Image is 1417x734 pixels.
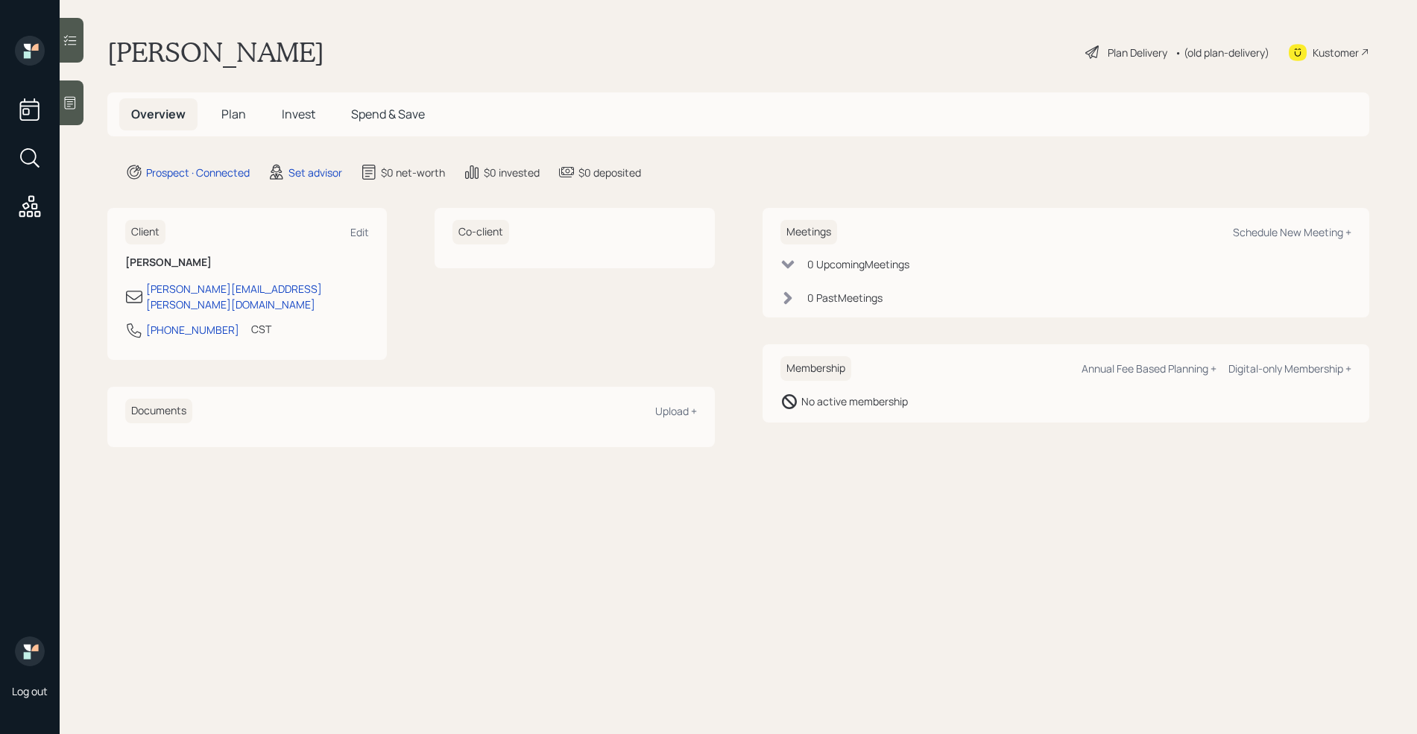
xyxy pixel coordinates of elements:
div: • (old plan-delivery) [1175,45,1269,60]
div: 0 Past Meeting s [807,290,883,306]
h6: Meetings [780,220,837,244]
div: CST [251,321,271,337]
div: 0 Upcoming Meeting s [807,256,909,272]
span: Overview [131,106,186,122]
div: [PERSON_NAME][EMAIL_ADDRESS][PERSON_NAME][DOMAIN_NAME] [146,281,369,312]
img: retirable_logo.png [15,636,45,666]
div: Plan Delivery [1108,45,1167,60]
div: Edit [350,225,369,239]
span: Invest [282,106,315,122]
div: Set advisor [288,165,342,180]
div: $0 invested [484,165,540,180]
div: Kustomer [1313,45,1359,60]
div: $0 deposited [578,165,641,180]
span: Spend & Save [351,106,425,122]
h6: Client [125,220,165,244]
h1: [PERSON_NAME] [107,36,324,69]
h6: Documents [125,399,192,423]
h6: Membership [780,356,851,381]
div: Log out [12,684,48,698]
div: $0 net-worth [381,165,445,180]
div: No active membership [801,393,908,409]
h6: [PERSON_NAME] [125,256,369,269]
div: Upload + [655,404,697,418]
h6: Co-client [452,220,509,244]
div: [PHONE_NUMBER] [146,322,239,338]
span: Plan [221,106,246,122]
div: Schedule New Meeting + [1233,225,1351,239]
div: Prospect · Connected [146,165,250,180]
div: Digital-only Membership + [1228,361,1351,376]
div: Annual Fee Based Planning + [1082,361,1216,376]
